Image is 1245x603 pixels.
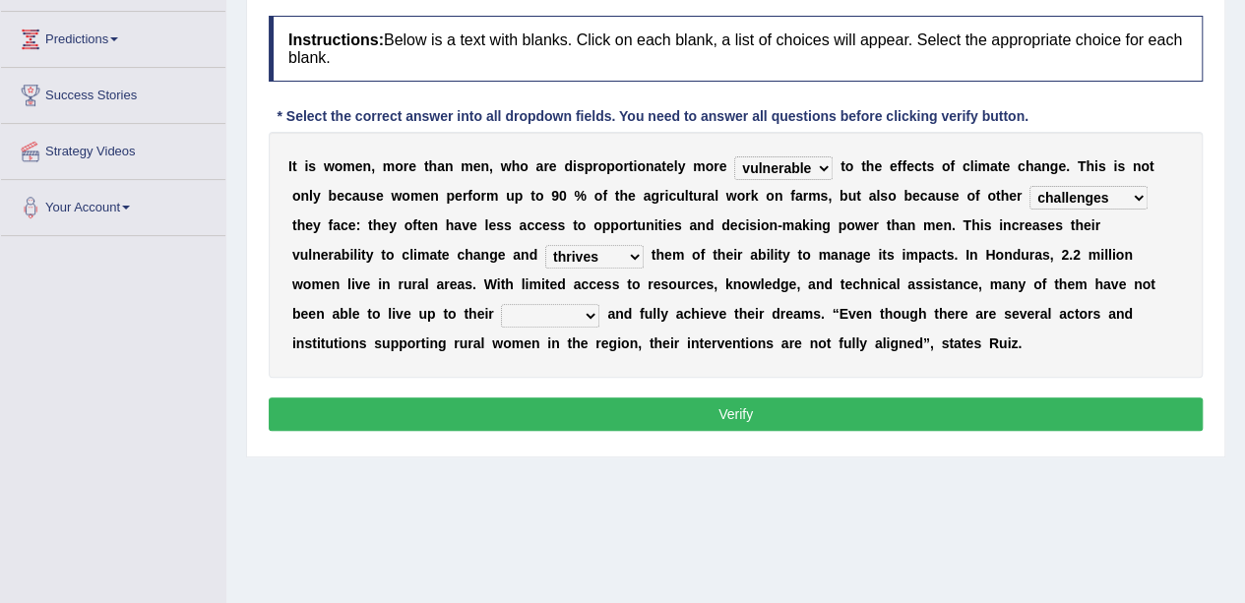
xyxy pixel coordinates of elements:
[1070,217,1075,233] b: t
[329,217,334,233] b: f
[357,247,361,263] b: i
[952,188,960,204] b: e
[1141,158,1150,174] b: o
[324,158,335,174] b: w
[1058,158,1066,174] b: e
[782,217,794,233] b: m
[966,188,975,204] b: o
[757,217,761,233] b: i
[846,217,855,233] b: o
[1098,158,1106,174] b: s
[386,247,395,263] b: o
[1039,217,1047,233] b: s
[535,188,544,204] b: o
[363,158,372,174] b: n
[1075,217,1084,233] b: h
[737,217,745,233] b: c
[373,217,382,233] b: h
[745,217,749,233] b: i
[664,188,668,204] b: i
[349,247,353,263] b: i
[288,31,384,48] b: Instructions:
[876,188,880,204] b: l
[706,158,715,174] b: o
[657,217,662,233] b: t
[802,217,810,233] b: k
[308,158,316,174] b: s
[292,217,297,233] b: t
[1113,158,1117,174] b: i
[654,158,661,174] b: a
[445,158,454,174] b: n
[891,217,900,233] b: h
[775,188,783,204] b: n
[926,158,934,174] b: s
[496,217,504,233] b: s
[606,158,615,174] b: p
[1019,217,1024,233] b: r
[550,217,558,233] b: s
[368,217,373,233] b: t
[697,217,706,233] b: n
[469,217,477,233] b: e
[1011,217,1019,233] b: c
[1009,188,1017,204] b: e
[313,188,321,204] b: y
[1,180,225,229] a: Your Account
[1086,158,1094,174] b: h
[661,158,666,174] b: t
[361,247,366,263] b: t
[990,158,998,174] b: a
[861,158,866,174] b: t
[549,158,557,174] b: e
[898,158,903,174] b: f
[923,217,935,233] b: m
[417,217,422,233] b: t
[535,158,543,174] b: a
[480,247,489,263] b: n
[304,158,308,174] b: i
[730,217,738,233] b: e
[288,158,292,174] b: I
[887,217,892,233] b: t
[820,188,828,204] b: s
[999,217,1003,233] b: i
[1025,217,1032,233] b: e
[334,247,342,263] b: a
[726,188,737,204] b: w
[761,217,770,233] b: o
[473,158,481,174] b: e
[342,247,350,263] b: b
[1094,158,1098,174] b: i
[1090,217,1094,233] b: i
[1003,217,1012,233] b: n
[912,188,920,204] b: e
[446,217,455,233] b: h
[745,188,750,204] b: r
[269,16,1203,82] h4: Below is a text with blanks. Click on each blank, a list of choices will appear. Select the appro...
[983,217,991,233] b: s
[651,188,659,204] b: g
[942,158,951,174] b: o
[422,217,430,233] b: e
[335,158,343,174] b: o
[292,158,297,174] b: t
[341,217,348,233] b: c
[292,188,301,204] b: o
[907,217,916,233] b: n
[795,188,803,204] b: a
[987,188,996,204] b: o
[838,217,846,233] b: p
[633,217,638,233] b: t
[935,188,944,204] b: u
[1094,217,1099,233] b: r
[868,188,876,204] b: a
[856,188,861,204] b: t
[328,188,337,204] b: b
[903,188,912,204] b: b
[520,158,529,174] b: o
[685,188,689,204] b: l
[564,158,573,174] b: d
[971,217,980,233] b: h
[534,217,542,233] b: c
